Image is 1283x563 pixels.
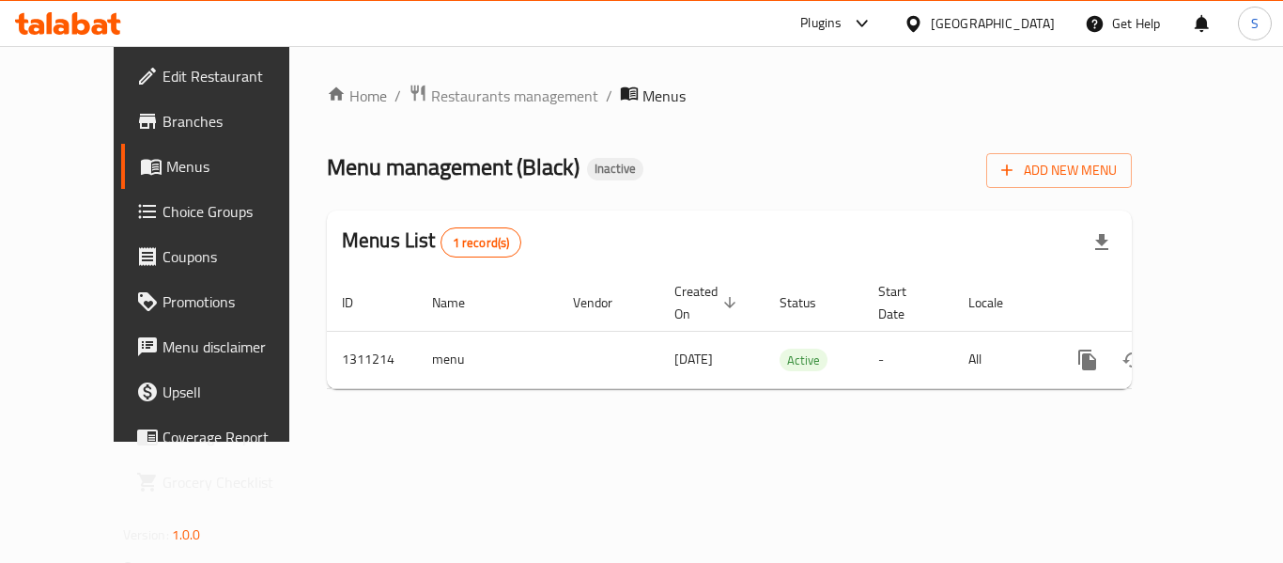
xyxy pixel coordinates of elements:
[342,291,378,314] span: ID
[606,85,612,107] li: /
[172,523,201,547] span: 1.0.0
[162,245,313,268] span: Coupons
[1001,159,1117,182] span: Add New Menu
[327,274,1260,389] table: enhanced table
[162,336,313,358] span: Menu disclaimer
[431,85,598,107] span: Restaurants management
[1050,274,1260,332] th: Actions
[162,65,313,87] span: Edit Restaurant
[780,350,827,371] span: Active
[432,291,489,314] span: Name
[986,153,1132,188] button: Add New Menu
[327,84,1132,108] nav: breadcrumb
[121,460,328,505] a: Grocery Checklist
[674,280,742,325] span: Created On
[1251,13,1259,34] span: S
[342,227,521,258] h2: Menus List
[121,144,328,189] a: Menus
[409,84,598,108] a: Restaurants management
[968,291,1028,314] span: Locale
[953,331,1050,388] td: All
[878,280,931,325] span: Start Date
[162,471,313,493] span: Grocery Checklist
[587,158,643,180] div: Inactive
[166,155,313,178] span: Menus
[121,99,328,144] a: Branches
[327,146,580,188] span: Menu management ( Black )
[573,291,637,314] span: Vendor
[162,110,313,133] span: Branches
[327,85,387,107] a: Home
[674,347,713,371] span: [DATE]
[931,13,1055,34] div: [GEOGRAPHIC_DATA]
[327,331,417,388] td: 1311214
[121,369,328,414] a: Upsell
[1065,337,1110,383] button: more
[121,234,328,279] a: Coupons
[121,324,328,369] a: Menu disclaimer
[441,234,521,252] span: 1 record(s)
[441,227,522,258] div: Total records count
[121,54,328,99] a: Edit Restaurant
[121,279,328,324] a: Promotions
[780,291,841,314] span: Status
[800,12,842,35] div: Plugins
[121,414,328,460] a: Coverage Report
[642,85,686,107] span: Menus
[162,426,313,448] span: Coverage Report
[863,331,953,388] td: -
[123,523,169,547] span: Version:
[121,189,328,234] a: Choice Groups
[587,161,643,177] span: Inactive
[162,290,313,313] span: Promotions
[394,85,401,107] li: /
[1110,337,1155,383] button: Change Status
[162,200,313,223] span: Choice Groups
[1079,220,1124,265] div: Export file
[162,381,313,403] span: Upsell
[417,331,558,388] td: menu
